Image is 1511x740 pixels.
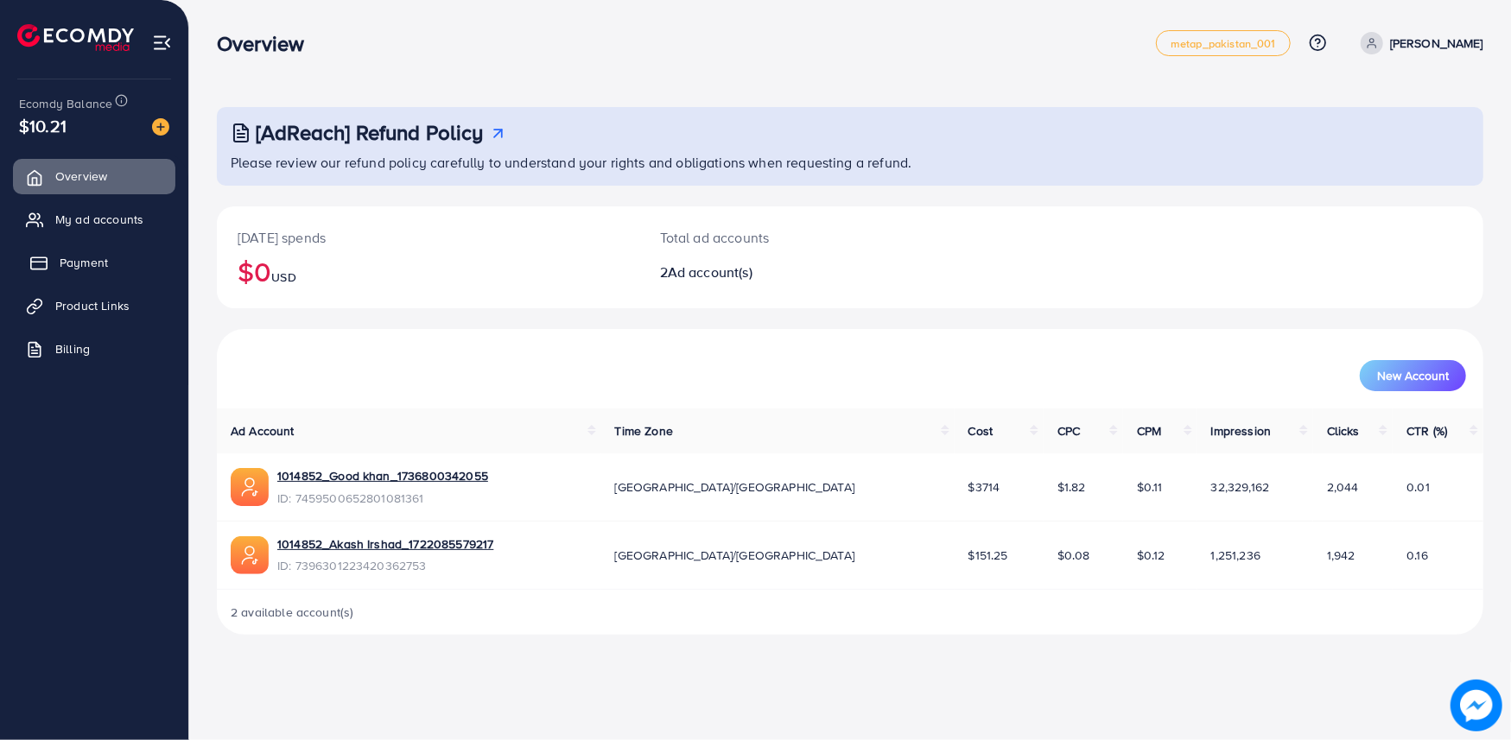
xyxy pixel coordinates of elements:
span: $10.21 [19,113,67,138]
span: CTR (%) [1406,422,1447,440]
span: ID: 7459500652801081361 [277,490,488,507]
span: 1,251,236 [1211,547,1260,564]
span: Impression [1211,422,1272,440]
span: Cost [968,422,994,440]
span: $1.82 [1057,478,1086,496]
a: [PERSON_NAME] [1354,32,1483,54]
span: CPM [1137,422,1161,440]
span: $3714 [968,478,1000,496]
span: CPC [1057,422,1080,440]
span: Time Zone [615,422,673,440]
span: $0.11 [1137,478,1163,496]
span: 1,942 [1327,547,1355,564]
span: Ad account(s) [668,262,752,281]
a: Product Links [13,288,175,323]
span: New Account [1377,370,1449,382]
p: [PERSON_NAME] [1390,33,1483,54]
img: image [1451,680,1502,731]
span: My ad accounts [55,211,143,228]
a: Payment [13,245,175,280]
span: Ad Account [231,422,295,440]
a: metap_pakistan_001 [1156,30,1291,56]
h2: 2 [660,264,936,281]
span: 2,044 [1327,478,1359,496]
span: Clicks [1327,422,1360,440]
h3: Overview [217,31,318,56]
p: Please review our refund policy carefully to understand your rights and obligations when requesti... [231,152,1473,173]
h3: [AdReach] Refund Policy [256,120,484,145]
span: $0.08 [1057,547,1090,564]
span: 2 available account(s) [231,604,354,621]
img: menu [152,33,172,53]
span: [GEOGRAPHIC_DATA]/[GEOGRAPHIC_DATA] [615,478,855,496]
span: 0.16 [1406,547,1428,564]
span: ID: 7396301223420362753 [277,557,493,574]
a: My ad accounts [13,202,175,237]
a: 1014852_Akash Irshad_1722085579217 [277,535,493,553]
img: logo [17,24,134,51]
span: 32,329,162 [1211,478,1270,496]
span: $151.25 [968,547,1008,564]
img: image [152,118,169,136]
span: USD [271,269,295,286]
span: Overview [55,168,107,185]
span: metap_pakistan_001 [1171,38,1276,49]
span: Ecomdy Balance [19,95,112,112]
h2: $0 [238,255,619,288]
span: Billing [55,340,90,357]
button: New Account [1360,360,1466,391]
span: $0.12 [1137,547,1165,564]
p: [DATE] spends [238,227,619,248]
p: Total ad accounts [660,227,936,248]
span: [GEOGRAPHIC_DATA]/[GEOGRAPHIC_DATA] [615,547,855,564]
a: Billing [13,332,175,366]
span: Product Links [55,297,130,314]
img: ic-ads-acc.e4c84228.svg [231,536,269,574]
a: 1014852_Good khan_1736800342055 [277,467,488,484]
span: Payment [60,254,108,271]
img: ic-ads-acc.e4c84228.svg [231,468,269,506]
span: 0.01 [1406,478,1430,496]
a: Overview [13,159,175,193]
